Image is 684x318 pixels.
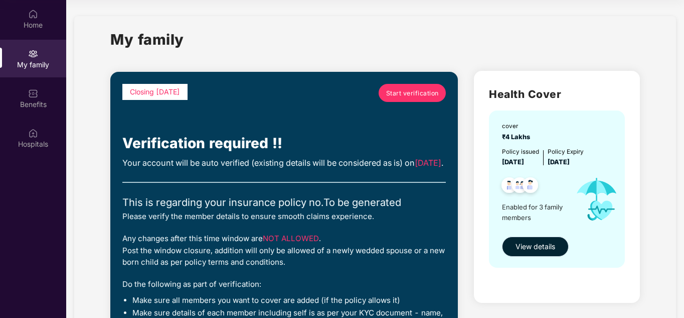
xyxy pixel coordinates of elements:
[110,28,184,51] h1: My family
[507,174,532,199] img: svg+xml;base64,PHN2ZyB4bWxucz0iaHR0cDovL3d3dy53My5vcmcvMjAwMC9zdmciIHdpZHRoPSI0OC45MTUiIGhlaWdodD...
[415,158,441,168] span: [DATE]
[502,237,569,257] button: View details
[497,174,522,199] img: svg+xml;base64,PHN2ZyB4bWxucz0iaHR0cDovL3d3dy53My5vcmcvMjAwMC9zdmciIHdpZHRoPSI0OC45NDMiIGhlaWdodD...
[567,167,626,231] img: icon
[28,49,38,59] img: svg+xml;base64,PHN2ZyB3aWR0aD0iMjAiIGhlaWdodD0iMjAiIHZpZXdCb3g9IjAgMCAyMCAyMCIgZmlsbD0ibm9uZSIgeG...
[130,87,180,96] span: Closing [DATE]
[263,234,319,243] span: NOT ALLOWED
[28,9,38,19] img: svg+xml;base64,PHN2ZyBpZD0iSG9tZSIgeG1sbnM9Imh0dHA6Ly93d3cudzMub3JnLzIwMDAvc3ZnIiB3aWR0aD0iMjAiIG...
[28,88,38,98] img: svg+xml;base64,PHN2ZyBpZD0iQmVuZWZpdHMiIHhtbG5zPSJodHRwOi8vd3d3LnczLm9yZy8yMDAwL3N2ZyIgd2lkdGg9Ij...
[502,133,533,141] span: ₹4 Lakhs
[122,210,446,223] div: Please verify the member details to ensure smooth claims experience.
[122,132,446,154] div: Verification required !!
[502,122,533,131] div: cover
[122,278,446,290] div: Do the following as part of verification:
[516,241,555,252] span: View details
[548,158,570,166] span: [DATE]
[489,86,625,102] h2: Health Cover
[122,195,446,211] div: This is regarding your insurance policy no. To be generated
[386,88,439,98] span: Start verification
[502,147,539,157] div: Policy issued
[132,295,446,305] li: Make sure all members you want to cover are added (if the policy allows it)
[502,202,567,223] span: Enabled for 3 family members
[548,147,584,157] div: Policy Expiry
[122,233,446,268] div: Any changes after this time window are . Post the window closure, addition will only be allowed o...
[122,157,446,169] div: Your account will be auto verified (existing details will be considered as is) on .
[379,84,446,102] a: Start verification
[28,128,38,138] img: svg+xml;base64,PHN2ZyBpZD0iSG9zcGl0YWxzIiB4bWxucz0iaHR0cDovL3d3dy53My5vcmcvMjAwMC9zdmciIHdpZHRoPS...
[518,174,543,199] img: svg+xml;base64,PHN2ZyB4bWxucz0iaHR0cDovL3d3dy53My5vcmcvMjAwMC9zdmciIHdpZHRoPSI0OC45NDMiIGhlaWdodD...
[502,158,524,166] span: [DATE]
